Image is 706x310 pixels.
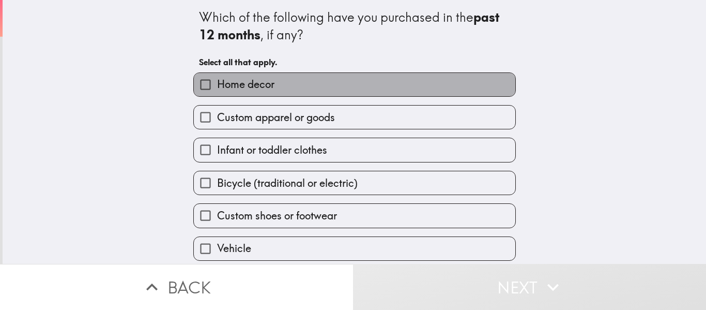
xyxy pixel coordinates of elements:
[353,264,706,310] button: Next
[199,56,510,68] h6: Select all that apply.
[199,9,502,42] b: past 12 months
[217,209,337,223] span: Custom shoes or footwear
[194,106,515,129] button: Custom apparel or goods
[194,237,515,260] button: Vehicle
[194,171,515,195] button: Bicycle (traditional or electric)
[194,204,515,227] button: Custom shoes or footwear
[199,9,510,43] div: Which of the following have you purchased in the , if any?
[194,138,515,161] button: Infant or toddler clothes
[217,143,327,157] span: Infant or toddler clothes
[217,241,251,256] span: Vehicle
[194,73,515,96] button: Home decor
[217,110,335,125] span: Custom apparel or goods
[217,176,358,190] span: Bicycle (traditional or electric)
[217,77,274,92] span: Home decor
